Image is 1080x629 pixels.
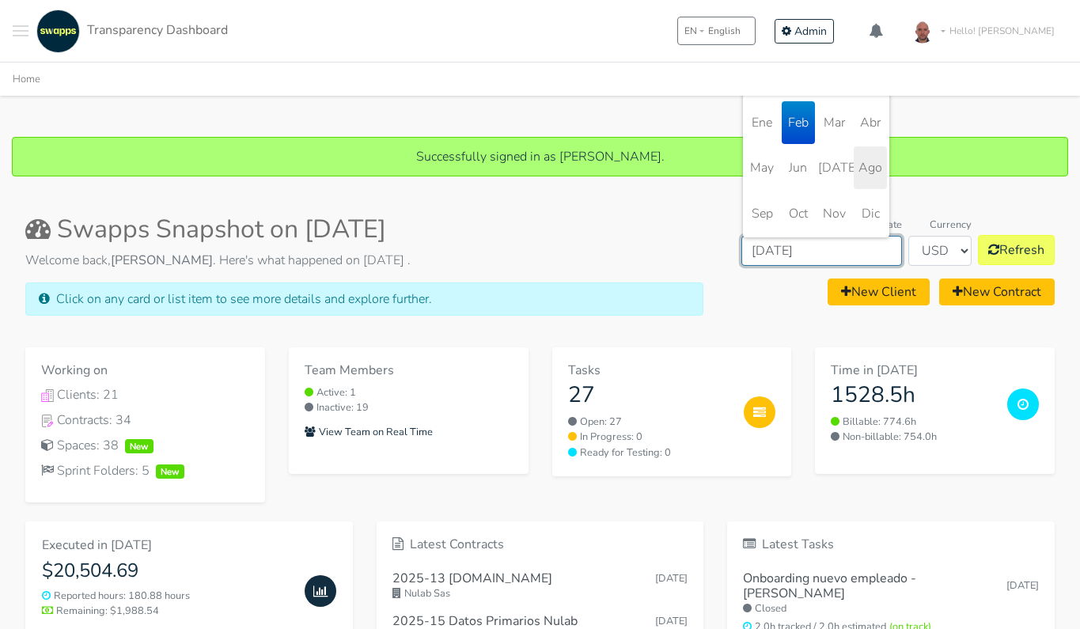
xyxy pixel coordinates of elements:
[42,604,292,619] small: Remaining: $1,988.54
[289,347,529,474] a: Team Members Active: 1 Inactive: 19 View Team on Real Time
[677,17,756,45] button: ENEnglish
[930,218,972,233] label: Currency
[13,72,40,86] a: Home
[568,415,732,430] a: Open: 27
[854,101,887,144] span: Abr
[392,537,688,552] h6: Latest Contracts
[392,614,578,629] h6: 2025-15 Datos Primarios Nulab
[854,146,887,189] span: Ago
[41,415,54,427] img: Contracts Icon
[794,24,827,39] span: Admin
[41,385,249,404] div: Clients: 21
[305,400,513,415] small: Inactive: 19
[815,347,1055,474] a: Time in [DATE] 1528.5h Billable: 774.6h Non-billable: 754.0h
[25,282,703,316] div: Click on any card or list item to see more details and explore further.
[831,382,995,409] h3: 1528.5h
[708,24,741,38] span: English
[32,9,228,53] a: Transparency Dashboard
[392,565,688,608] a: 2025-13 [DOMAIN_NAME] [DATE] Nulab Sas
[87,21,228,39] span: Transparency Dashboard
[655,614,688,628] span: Aug 08, 2025 14:46
[828,279,930,305] a: New Client
[392,571,552,586] h6: 2025-13 [DOMAIN_NAME]
[743,571,1006,601] h6: Onboarding nuevo empleado -[PERSON_NAME]
[13,9,28,53] button: Toggle navigation menu
[949,24,1055,38] span: Hello! [PERSON_NAME]
[42,589,292,604] small: Reported hours: 180.88 hours
[41,461,249,480] div: Sprint Folders: 5
[156,464,184,479] span: New
[41,411,249,430] div: Contracts: 34
[305,425,433,439] small: View Team on Real Time
[41,385,249,404] a: Clients IconClients: 21
[655,571,688,585] span: Aug 08, 2025 14:55
[818,146,851,189] span: [DATE]
[743,601,1039,616] small: Closed
[25,251,703,270] p: Welcome back, . Here's what happened on [DATE] .
[392,586,688,601] small: Nulab Sas
[568,430,732,445] a: In Progress: 0
[41,436,249,455] a: Spaces: 38New
[41,461,249,480] a: Sprint Folders: 5New
[978,235,1055,265] button: Refresh
[28,147,1052,166] p: Successfully signed in as [PERSON_NAME].
[25,214,703,244] h2: Swapps Snapshot on [DATE]
[42,559,292,582] h4: $20,504.69
[568,445,732,460] a: Ready for Testing: 0
[831,363,995,378] h6: Time in [DATE]
[818,192,851,235] span: Nov
[42,538,292,553] h6: Executed in [DATE]
[111,252,213,269] strong: [PERSON_NAME]
[907,15,938,47] img: foto-andres-documento.jpeg
[900,9,1067,53] a: Hello! [PERSON_NAME]
[745,101,779,144] span: Ene
[568,363,732,378] h6: Tasks
[939,279,1055,305] a: New Contract
[782,192,815,235] span: Oct
[831,430,995,445] small: Non-billable: 754.0h
[818,101,851,144] span: Mar
[125,439,153,453] span: New
[775,19,834,44] a: Admin
[41,436,249,455] div: Spaces: 38
[41,363,249,378] h6: Working on
[41,389,54,402] img: Clients Icon
[743,537,1039,552] h6: Latest Tasks
[745,146,779,189] span: May
[854,192,887,235] span: Dic
[568,382,732,409] h3: 27
[305,385,513,400] small: Active: 1
[745,192,779,235] span: Sep
[305,363,513,378] h6: Team Members
[782,101,815,144] span: Feb
[568,363,732,408] a: Tasks 27
[782,146,815,189] span: Jun
[880,218,902,233] label: Date
[1006,578,1039,593] small: [DATE]
[831,415,995,430] small: Billable: 774.6h
[41,411,249,430] a: Contracts IconContracts: 34
[36,9,80,53] img: swapps-linkedin-v2.jpg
